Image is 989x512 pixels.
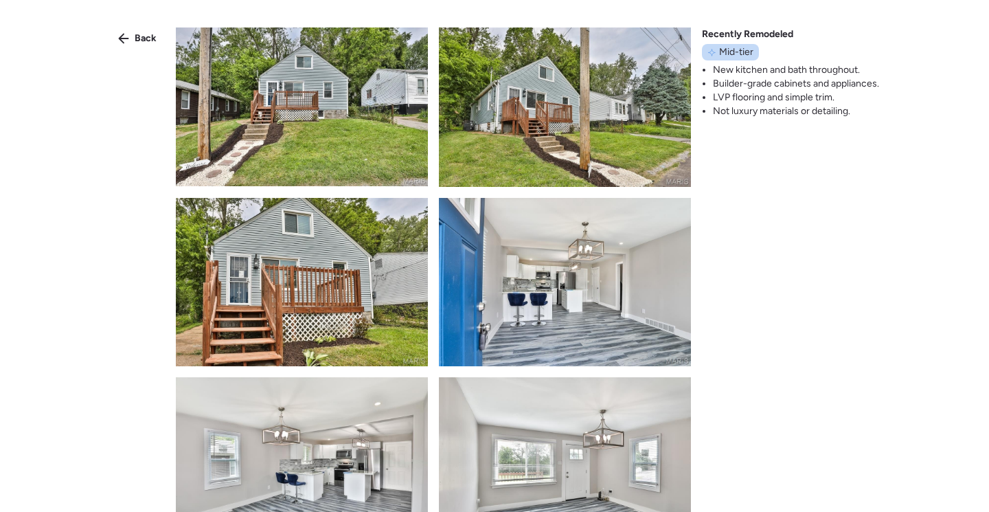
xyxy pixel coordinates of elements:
[713,91,879,104] li: LVP flooring and simple trim.
[713,104,879,118] li: Not luxury materials or detailing.
[702,27,793,41] span: Recently Remodeled
[176,27,428,186] img: product
[719,45,753,59] span: Mid-tier
[439,198,691,366] img: product
[439,27,691,187] img: product
[713,77,879,91] li: Builder-grade cabinets and appliances.
[135,32,157,45] span: Back
[713,63,879,77] li: New kitchen and bath throughout.
[176,198,428,366] img: product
